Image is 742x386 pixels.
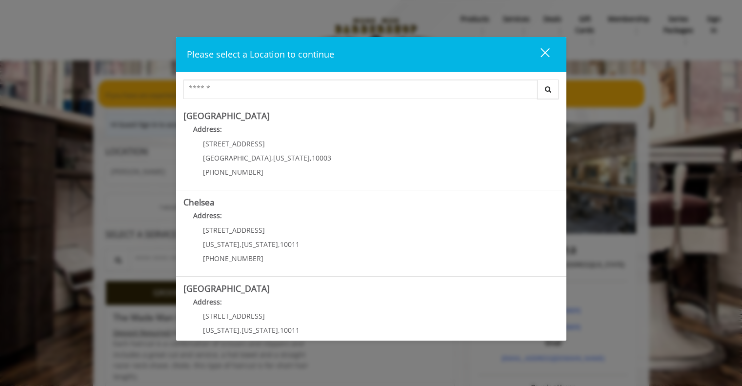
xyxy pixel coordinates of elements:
[193,124,222,134] b: Address:
[278,325,280,335] span: ,
[271,153,273,163] span: ,
[183,196,215,208] b: Chelsea
[203,225,265,235] span: [STREET_ADDRESS]
[241,240,278,249] span: [US_STATE]
[240,240,241,249] span: ,
[522,44,556,64] button: close dialog
[542,86,554,93] i: Search button
[193,211,222,220] b: Address:
[183,110,270,122] b: [GEOGRAPHIC_DATA]
[203,254,263,263] span: [PHONE_NUMBER]
[203,139,265,148] span: [STREET_ADDRESS]
[203,167,263,177] span: [PHONE_NUMBER]
[203,311,265,321] span: [STREET_ADDRESS]
[187,48,334,60] span: Please select a Location to continue
[203,325,240,335] span: [US_STATE]
[529,47,549,62] div: close dialog
[183,80,559,104] div: Center Select
[310,153,312,163] span: ,
[193,297,222,306] b: Address:
[183,80,538,99] input: Search Center
[273,153,310,163] span: [US_STATE]
[280,325,300,335] span: 10011
[278,240,280,249] span: ,
[203,240,240,249] span: [US_STATE]
[280,240,300,249] span: 10011
[183,283,270,294] b: [GEOGRAPHIC_DATA]
[203,153,271,163] span: [GEOGRAPHIC_DATA]
[240,325,241,335] span: ,
[312,153,331,163] span: 10003
[241,325,278,335] span: [US_STATE]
